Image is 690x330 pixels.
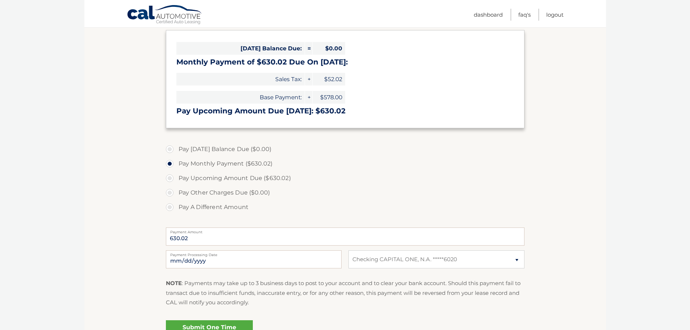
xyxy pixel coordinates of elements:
span: $0.00 [313,42,345,55]
h3: Monthly Payment of $630.02 Due On [DATE]: [176,58,514,67]
label: Pay [DATE] Balance Due ($0.00) [166,142,524,156]
a: Cal Automotive [127,5,203,26]
input: Payment Date [166,250,342,268]
span: + [305,91,312,104]
label: Pay A Different Amount [166,200,524,214]
p: : Payments may take up to 3 business days to post to your account and to clear your bank account.... [166,279,524,307]
a: FAQ's [518,9,531,21]
input: Payment Amount [166,227,524,246]
label: Pay Other Charges Due ($0.00) [166,185,524,200]
a: Logout [546,9,564,21]
label: Pay Upcoming Amount Due ($630.02) [166,171,524,185]
label: Pay Monthly Payment ($630.02) [166,156,524,171]
span: + [305,73,312,85]
span: $578.00 [313,91,345,104]
span: = [305,42,312,55]
span: $52.02 [313,73,345,85]
a: Dashboard [474,9,503,21]
strong: NOTE [166,280,182,287]
span: [DATE] Balance Due: [176,42,305,55]
span: Base Payment: [176,91,305,104]
label: Payment Amount [166,227,524,233]
span: Sales Tax: [176,73,305,85]
label: Payment Processing Date [166,250,342,256]
h3: Pay Upcoming Amount Due [DATE]: $630.02 [176,106,514,116]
